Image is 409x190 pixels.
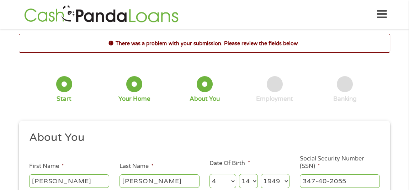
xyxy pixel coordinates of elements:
[29,163,64,170] label: First Name
[209,160,250,167] label: Date Of Birth
[300,174,380,188] input: 078-05-1120
[256,95,293,103] div: Employment
[22,4,181,25] img: GetLoanNow Logo
[29,174,109,188] input: John
[333,95,357,103] div: Banking
[190,95,220,103] div: About You
[118,95,150,103] div: Your Home
[300,155,380,170] label: Social Security Number (SSN)
[19,39,390,47] h2: There was a problem with your submission. Please review the fields below.
[119,174,200,188] input: Smith
[29,131,375,145] h2: About You
[119,163,154,170] label: Last Name
[57,95,71,103] div: Start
